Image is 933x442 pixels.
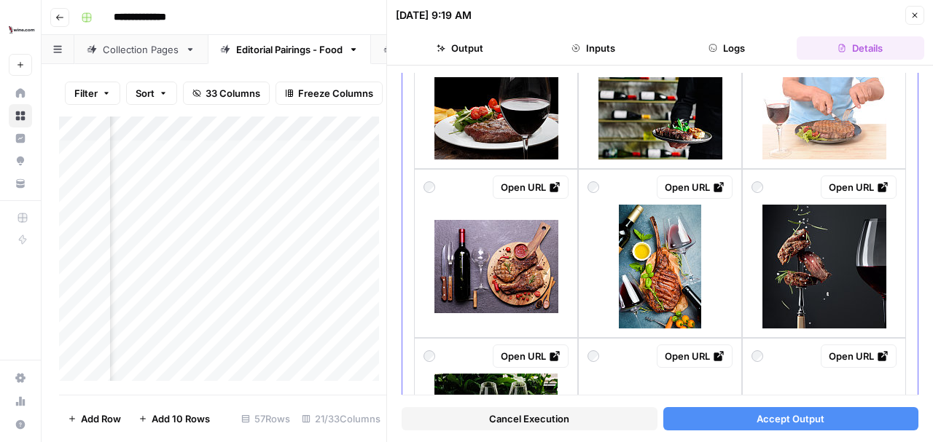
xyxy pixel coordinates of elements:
span: 33 Columns [206,86,260,100]
a: Collection Pages [74,35,208,64]
span: Freeze Columns [298,86,373,100]
button: Sort [126,82,177,105]
span: Cancel Execution [489,411,569,426]
a: Settings [9,366,32,390]
a: Open URL [657,175,733,199]
a: Open URL [821,175,897,199]
button: Add Row [59,407,130,430]
a: Open URL [657,344,733,368]
a: Usage [9,390,32,413]
div: [DATE] 9:19 AM [396,8,472,23]
div: Open URL [665,180,725,194]
img: grilled-ribeye-beef-steak-with-rosemary-on-a-black-background.jpg [762,205,886,328]
img: pork-steak-with-red-wine-sauce-and-spices-with-vegetables.jpg [434,220,558,313]
button: Logs [663,36,791,60]
a: Open URL [821,344,897,368]
a: Opportunities [9,149,32,173]
span: Sort [136,86,155,100]
div: Open URL [501,349,561,363]
span: Add Row [81,411,121,426]
button: Details [797,36,924,60]
a: Editorial - Luxury [371,35,504,64]
div: Editorial Pairings - Food [236,42,343,57]
div: 57 Rows [235,407,296,430]
img: steak.jpg [434,77,558,159]
img: wine-and-grilled-steak-on-a-gray-concrete-background-free-space-for-text-top-view.jpg [619,205,701,328]
button: Accept Output [663,407,919,430]
button: Cancel Execution [402,407,657,430]
a: Editorial Pairings - Food [208,35,371,64]
div: Open URL [501,180,561,194]
a: Open URL [493,175,569,199]
span: Accept Output [757,411,824,426]
a: Insights [9,127,32,150]
button: Help + Support [9,413,32,436]
button: Add 10 Rows [130,407,219,430]
span: Add 10 Rows [152,411,210,426]
div: Open URL [829,349,889,363]
button: Workspace: Wine [9,12,32,48]
a: Your Data [9,172,32,195]
button: Output [396,36,523,60]
a: Open URL [493,344,569,368]
div: Open URL [829,180,889,194]
button: Freeze Columns [276,82,383,105]
img: Wine Logo [9,17,35,43]
button: Inputs [529,36,657,60]
a: Browse [9,104,32,127]
div: Open URL [665,349,725,363]
a: Home [9,82,32,105]
span: Filter [74,86,98,100]
img: japanese-senior-eating-steak.jpg [762,77,886,159]
div: 21/33 Columns [296,407,386,430]
div: Collection Pages [103,42,179,57]
button: Filter [65,82,120,105]
img: young-handsome-chef-in-black-uniform-hold-in-his-hands-ready-beef-steak-ribeye-meat.jpg [598,77,722,159]
button: 33 Columns [183,82,270,105]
